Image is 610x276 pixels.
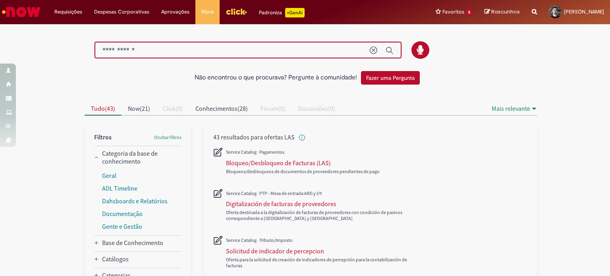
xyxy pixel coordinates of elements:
img: click_logo_yellow_360x200.png [226,6,247,17]
span: Despesas Corporativas [94,8,149,16]
h2: Não encontrou o que procurava? Pergunte à comunidade! [195,74,357,81]
span: [PERSON_NAME] [564,8,604,15]
span: Requisições [54,8,82,16]
span: 5 [466,9,473,16]
button: Fazer uma Pergunta [361,71,420,85]
span: Rascunhos [491,8,520,15]
span: Favoritos [442,8,464,16]
p: +GenAi [285,8,305,17]
img: ServiceNow [1,4,42,20]
span: Aprovações [161,8,189,16]
div: Padroniza [259,8,305,17]
span: More [201,8,214,16]
a: Rascunhos [485,8,520,16]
